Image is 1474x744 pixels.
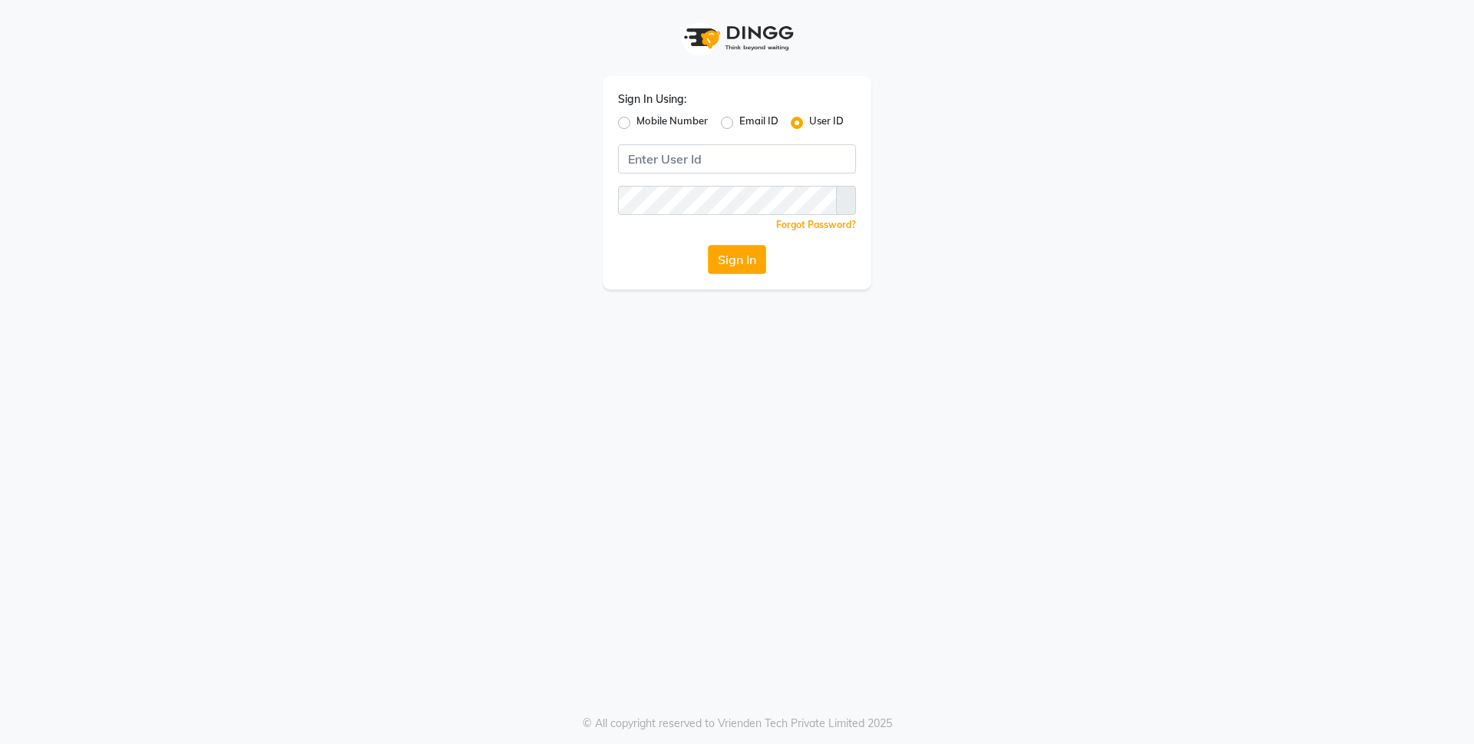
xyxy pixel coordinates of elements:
[636,114,708,132] label: Mobile Number
[618,91,686,107] label: Sign In Using:
[618,144,856,174] input: Username
[776,219,856,230] a: Forgot Password?
[708,245,766,274] button: Sign In
[676,15,798,61] img: logo1.svg
[739,114,778,132] label: Email ID
[809,114,844,132] label: User ID
[618,186,837,215] input: Username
